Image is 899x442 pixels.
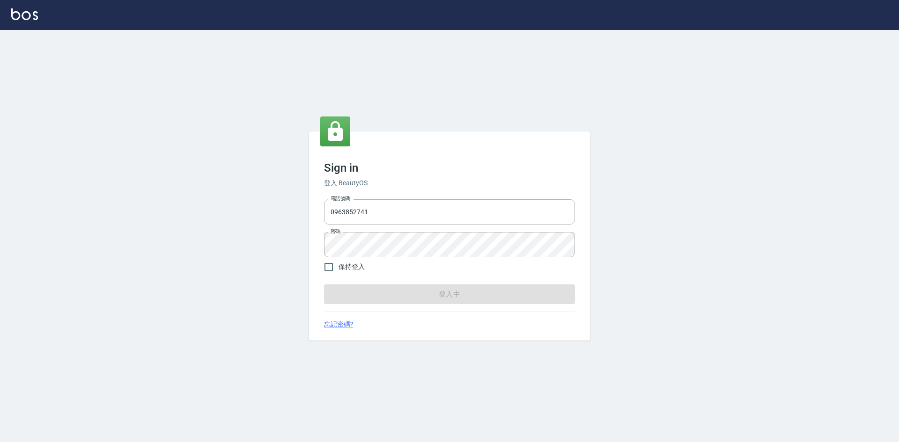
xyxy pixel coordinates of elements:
span: 保持登入 [339,262,365,272]
label: 密碼 [331,228,340,235]
label: 電話號碼 [331,195,350,202]
h6: 登入 BeautyOS [324,178,575,188]
img: Logo [11,8,38,20]
h3: Sign in [324,161,575,174]
a: 忘記密碼? [324,319,354,329]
